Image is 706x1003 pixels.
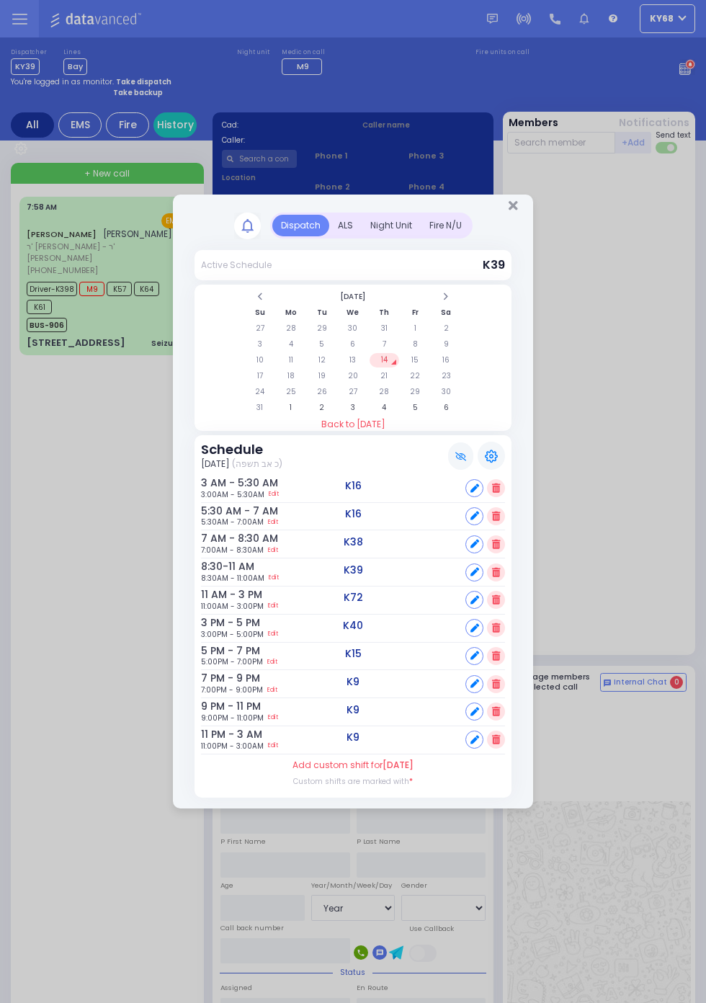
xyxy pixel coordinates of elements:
[509,199,518,212] button: Close
[344,536,363,548] h5: K38
[370,321,399,336] td: 31
[269,489,279,500] a: Edit
[245,321,274,336] td: 27
[268,517,278,527] a: Edit
[401,321,430,336] td: 1
[432,385,461,399] td: 30
[307,353,336,367] td: 12
[256,292,264,301] span: Previous Month
[432,306,461,320] th: Sa
[201,532,241,545] h6: 7 AM - 8:30 AM
[338,306,367,320] th: We
[201,505,241,517] h6: 5:30 AM - 7 AM
[307,306,336,320] th: Tu
[267,656,277,667] a: Edit
[307,321,336,336] td: 29
[201,517,264,527] span: 5:30AM - 7:00AM
[347,676,359,688] h5: K9
[307,401,336,415] td: 2
[401,369,430,383] td: 22
[201,573,264,584] span: 8:30AM - 11:00AM
[307,369,336,383] td: 19
[245,401,274,415] td: 31
[232,458,282,471] span: (כ אב תשפה)
[370,385,399,399] td: 28
[383,759,414,771] span: [DATE]
[269,573,279,584] a: Edit
[276,369,305,383] td: 18
[276,337,305,352] td: 4
[432,401,461,415] td: 6
[345,480,362,492] h5: K16
[370,306,399,320] th: Th
[201,617,241,629] h6: 3 PM - 5 PM
[432,369,461,383] td: 23
[201,589,241,601] h6: 11 AM - 3 PM
[338,321,367,336] td: 30
[201,458,230,471] span: [DATE]
[201,477,241,489] h6: 3 AM - 5:30 AM
[338,369,367,383] td: 20
[276,306,305,320] th: Mo
[432,353,461,367] td: 16
[245,369,274,383] td: 17
[292,759,414,772] label: Add custom shift for
[345,508,362,520] h5: K16
[276,353,305,367] td: 11
[276,401,305,415] td: 1
[267,685,277,695] a: Edit
[276,321,305,336] td: 28
[276,385,305,399] td: 25
[201,561,241,573] h6: 8:30-11 AM
[338,385,367,399] td: 27
[329,215,362,236] div: ALS
[201,629,264,640] span: 3:00PM - 5:00PM
[370,337,399,352] td: 7
[421,215,470,236] div: Fire N/U
[268,629,278,640] a: Edit
[347,704,359,716] h5: K9
[201,685,263,695] span: 7:00PM - 9:00PM
[272,215,329,236] div: Dispatch
[201,728,241,741] h6: 11 PM - 3 AM
[245,353,274,367] td: 10
[201,489,264,500] span: 3:00AM - 5:30AM
[401,337,430,352] td: 8
[268,545,278,556] a: Edit
[276,290,430,304] th: Select Month
[370,353,399,367] td: 14
[293,776,413,787] label: Custom shifts are marked with
[245,385,274,399] td: 24
[201,442,282,458] h3: Schedule
[483,257,505,273] span: K39
[201,713,264,723] span: 9:00PM - 11:00PM
[201,601,264,612] span: 11:00AM - 3:00PM
[338,337,367,352] td: 6
[338,353,367,367] td: 13
[201,741,264,752] span: 11:00PM - 3:00AM
[201,259,272,272] div: Active Schedule
[370,369,399,383] td: 21
[201,700,241,713] h6: 9 PM - 11 PM
[362,215,421,236] div: Night Unit
[401,401,430,415] td: 5
[201,645,241,657] h6: 5 PM - 7 PM
[201,656,263,667] span: 5:00PM - 7:00PM
[442,292,450,301] span: Next Month
[268,741,278,752] a: Edit
[401,385,430,399] td: 29
[245,306,274,320] th: Su
[195,418,511,431] a: Back to [DATE]
[344,564,363,576] h5: K39
[370,401,399,415] td: 4
[268,713,278,723] a: Edit
[432,337,461,352] td: 9
[401,306,430,320] th: Fr
[344,592,363,604] h5: K72
[432,321,461,336] td: 2
[201,672,241,685] h6: 7 PM - 9 PM
[345,648,362,660] h5: K15
[268,601,278,612] a: Edit
[338,401,367,415] td: 3
[245,337,274,352] td: 3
